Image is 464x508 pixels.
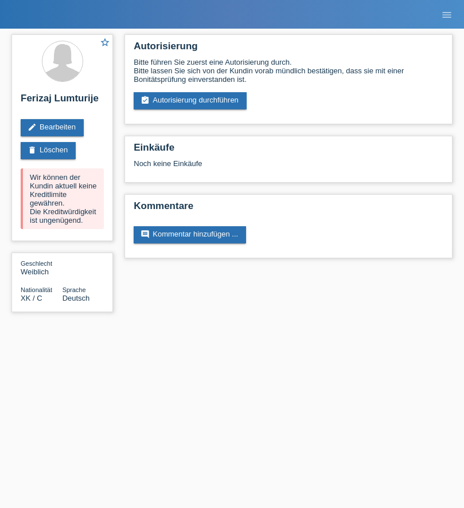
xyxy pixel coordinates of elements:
span: Kosovo / C / 20.11.1977 [21,294,42,302]
span: Deutsch [63,294,90,302]
a: editBearbeiten [21,119,84,136]
a: commentKommentar hinzufügen ... [134,226,246,243]
span: Sprache [63,286,86,293]
a: deleteLöschen [21,142,76,159]
h2: Einkäufe [134,142,443,159]
span: Nationalität [21,286,52,293]
i: menu [441,9,453,21]
i: edit [28,123,37,132]
i: comment [141,230,150,239]
h2: Kommentare [134,200,443,218]
span: Geschlecht [21,260,52,267]
i: delete [28,145,37,155]
div: Noch keine Einkäufe [134,159,443,176]
a: menu [435,11,458,18]
i: star_border [100,37,110,48]
div: Wir können der Kundin aktuell keine Kreditlimite gewähren. Die Kreditwürdigkeit ist ungenügend. [21,168,104,229]
div: Bitte führen Sie zuerst eine Autorisierung durch. Bitte lassen Sie sich von der Kundin vorab münd... [134,58,443,84]
i: assignment_turned_in [141,96,150,105]
h2: Autorisierung [134,41,443,58]
a: star_border [100,37,110,49]
a: assignment_turned_inAutorisierung durchführen [134,92,247,109]
h2: Ferizaj Lumturije [21,93,104,110]
div: Weiblich [21,259,63,276]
